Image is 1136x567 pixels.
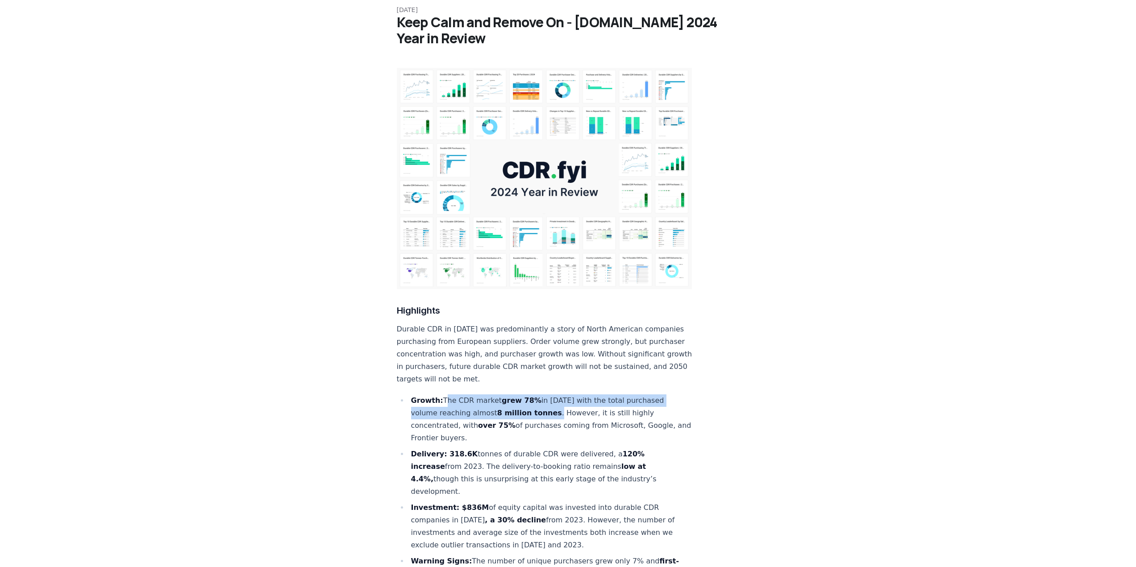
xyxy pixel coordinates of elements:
[502,396,541,405] strong: grew 78%
[411,450,478,458] strong: Delivery: 318.6K
[408,448,692,498] li: tonnes of durable CDR were delivered, a from 2023​. The delivery-to-booking ratio remains though ...
[397,5,740,14] p: [DATE]
[411,503,489,512] strong: Investment: $836M
[408,394,692,444] li: The CDR market in [DATE] with the total purchased volume reaching almost . However, it is still h...
[485,516,546,524] strong: , a 30% decline
[397,323,692,385] p: Durable CDR in [DATE] was predominantly a story of North American companies purchasing from Europ...
[397,14,740,46] h1: Keep Calm and Remove On - [DOMAIN_NAME] 2024 Year in Review
[397,68,692,289] img: blog post image
[478,421,516,430] strong: over 75%
[397,303,692,318] h3: Highlights
[411,396,443,405] strong: Growth:
[411,557,472,565] strong: Warning Signs:
[408,501,692,551] li: of equity capital was invested into durable CDR companies in [DATE] from 2023​. However, the numb...
[497,409,562,417] strong: 8 million tonnes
